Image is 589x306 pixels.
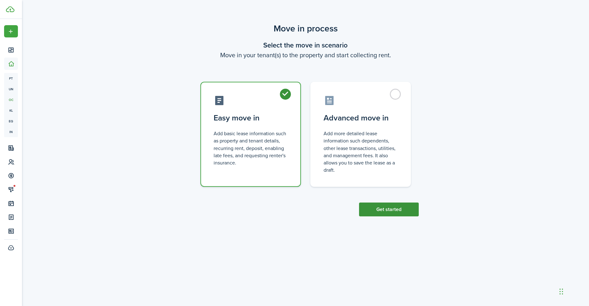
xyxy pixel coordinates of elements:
[4,116,18,126] a: eq
[324,112,398,124] control-radio-card-title: Advanced move in
[4,105,18,116] a: kl
[4,126,18,137] a: in
[484,238,589,306] iframe: Chat Widget
[4,84,18,94] a: un
[4,94,18,105] a: oc
[214,112,288,124] control-radio-card-title: Easy move in
[559,282,563,301] div: Drag
[4,73,18,84] a: pt
[193,22,419,35] scenario-title: Move in process
[193,40,419,50] wizard-step-header-title: Select the move in scenario
[324,130,398,174] control-radio-card-description: Add more detailed lease information such dependents, other lease transactions, utilities, and man...
[359,203,419,216] button: Get started
[6,6,14,12] img: TenantCloud
[214,130,288,166] control-radio-card-description: Add basic lease information such as property and tenant details, recurring rent, deposit, enablin...
[4,25,18,37] button: Open menu
[193,50,419,60] wizard-step-header-description: Move in your tenant(s) to the property and start collecting rent.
